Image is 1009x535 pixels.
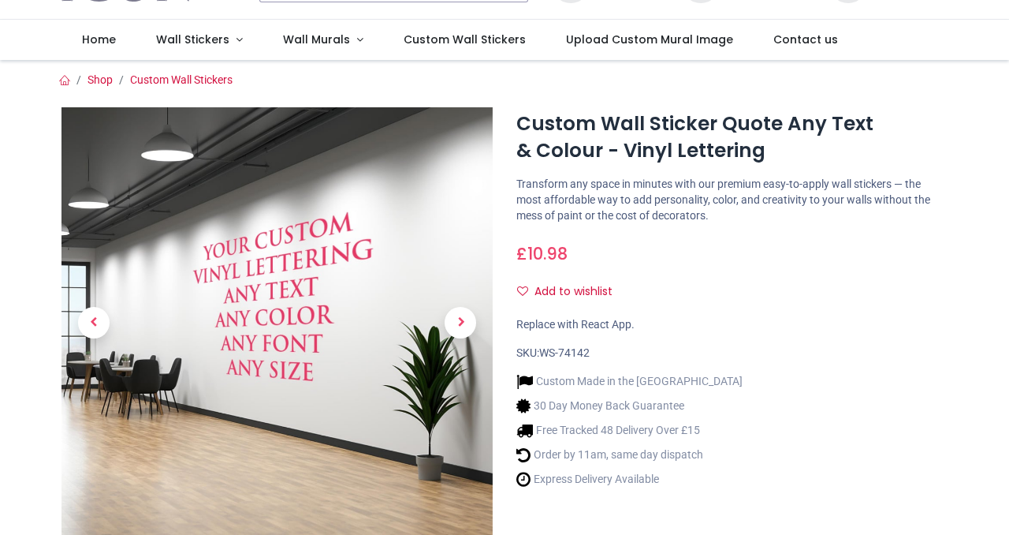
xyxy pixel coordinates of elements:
[517,286,528,297] i: Add to wishlist
[87,73,113,86] a: Shop
[404,32,526,47] span: Custom Wall Stickers
[262,20,383,61] a: Wall Murals
[539,346,590,359] span: WS-74142
[516,447,743,463] li: Order by 11am, same day dispatch
[428,172,493,474] a: Next
[136,20,263,61] a: Wall Stickers
[283,32,350,47] span: Wall Murals
[566,32,733,47] span: Upload Custom Mural Image
[82,32,116,47] span: Home
[61,172,126,474] a: Previous
[516,373,743,390] li: Custom Made in the [GEOGRAPHIC_DATA]
[516,242,568,265] span: £
[516,398,743,414] li: 30 Day Money Back Guarantee
[516,346,948,361] div: SKU:
[130,73,233,86] a: Custom Wall Stickers
[516,317,948,333] div: Replace with React App.
[516,471,743,488] li: Express Delivery Available
[78,307,110,339] span: Previous
[773,32,838,47] span: Contact us
[516,422,743,439] li: Free Tracked 48 Delivery Over £15
[445,307,476,339] span: Next
[527,242,568,265] span: 10.98
[156,32,229,47] span: Wall Stickers
[516,279,626,305] button: Add to wishlistAdd to wishlist
[516,110,948,165] h1: Custom Wall Sticker Quote Any Text & Colour - Vinyl Lettering
[516,177,948,223] p: Transform any space in minutes with our premium easy-to-apply wall stickers — the most affordable...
